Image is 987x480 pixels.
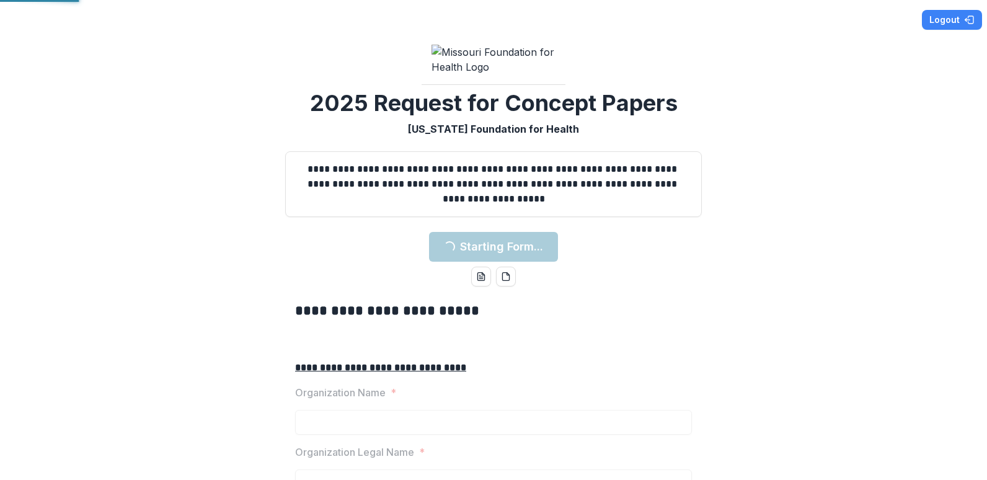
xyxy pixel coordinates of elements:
h2: 2025 Request for Concept Papers [310,90,678,117]
button: Logout [922,10,982,30]
p: Organization Legal Name [295,445,414,460]
p: Organization Name [295,385,386,400]
button: word-download [471,267,491,287]
button: pdf-download [496,267,516,287]
img: Missouri Foundation for Health Logo [432,45,555,74]
p: [US_STATE] Foundation for Health [408,122,579,136]
button: Starting Form... [429,232,558,262]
